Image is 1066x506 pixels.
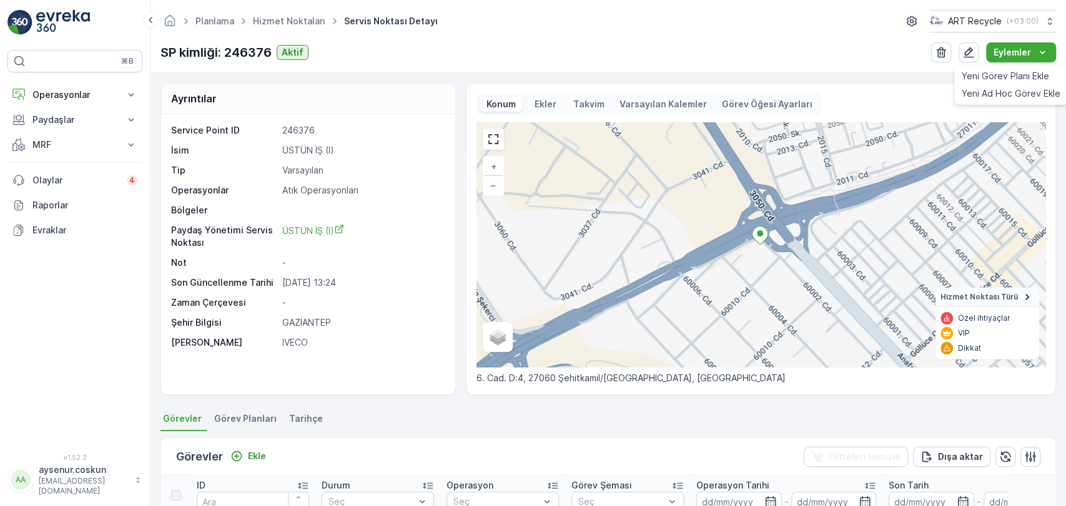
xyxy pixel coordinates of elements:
button: Paydaşlar [7,107,142,132]
span: + [491,161,496,172]
button: Operasyonlar [7,82,142,107]
p: aysenur.coskun [39,464,129,476]
p: Olaylar [32,174,119,187]
p: Tip [171,164,277,177]
p: Şehir Bilgisi [171,316,277,329]
p: Konum [485,98,518,110]
p: Takvim [573,98,605,110]
p: Ekler [533,98,558,110]
a: Planlama [195,16,234,26]
a: Layers [484,323,511,351]
span: Görevler [163,412,202,425]
p: - [282,256,442,269]
a: Hizmet Noktaları [253,16,325,26]
p: Ayrıntılar [171,91,217,106]
button: Eylemler [986,42,1056,62]
p: Durum [322,479,350,492]
p: Filtreleri temizle [829,450,901,463]
img: logo_light-DOdMpM7g.png [36,10,90,35]
img: logo [7,10,32,35]
p: Ekle [248,450,266,462]
p: MRF [32,139,117,151]
p: SP kimliği: 246376 [160,43,272,62]
p: [PERSON_NAME] [171,336,277,349]
p: - [282,296,442,309]
p: Service Point ID [171,124,277,137]
p: ⌘B [121,56,134,66]
p: Evraklar [32,224,137,236]
p: Özel ihtiyaçlar [958,313,1010,323]
p: Dikkat [958,343,981,353]
p: VIP [958,328,970,338]
p: Atık Operasyonları [282,184,442,197]
p: Zaman Çerçevesi [171,296,277,309]
p: Operasyon Tarihi [696,479,769,492]
button: AAaysenur.coskun[EMAIL_ADDRESS][DOMAIN_NAME] [7,464,142,496]
p: Görevler [176,448,223,465]
p: 6. Cad. D:4, 27060 Şehitkamil/[GEOGRAPHIC_DATA], [GEOGRAPHIC_DATA] [476,372,1045,384]
img: image_23.png [929,14,943,28]
p: Operasyonlar [32,89,117,101]
button: Filtreleri temizle [804,447,908,467]
p: ÜSTÜN İŞ (I) [282,144,442,157]
a: Olaylar4 [7,168,142,193]
a: Yakınlaştır [484,157,503,176]
p: Varsayılan [282,164,442,177]
span: v 1.52.2 [7,454,142,461]
p: GAZİANTEP [282,316,442,329]
p: Paydaşlar [32,114,117,126]
a: Yeni Görev Planı Ekle [957,67,1065,85]
p: Son Güncellenme Tarihi [171,276,277,289]
span: − [490,180,496,190]
p: ( +03:00 ) [1007,16,1039,26]
p: Aktif [282,46,304,59]
p: Bölgeler [171,204,277,217]
button: Dışa aktar [913,447,990,467]
button: Ekle [225,449,271,464]
p: İsim [171,144,277,157]
img: Google [480,351,521,367]
button: ART Recycle(+03:00) [929,10,1056,32]
a: View Fullscreen [484,130,503,148]
p: Son Tarih [889,479,929,492]
span: Görev Planları [214,412,277,425]
p: 246376 [282,124,442,137]
p: Raporlar [32,199,137,212]
p: Not [171,256,277,269]
p: Varsayılan Kalemler [619,98,707,110]
a: Ana Sayfa [163,19,177,29]
p: Görev Öğesi Ayarları [722,98,812,110]
a: Raporlar [7,193,142,218]
span: Yeni Ad Hoc Görev Ekle [962,87,1060,100]
p: Operasyon [447,479,493,492]
span: Hizmet Noktası Türü [940,292,1018,302]
p: ID [197,479,205,492]
summary: Hizmet Noktası Türü [935,288,1039,307]
span: ÜSTÜN İŞ (I) [282,225,344,236]
p: Dışa aktar [938,450,983,463]
div: AA [11,470,31,490]
p: Görev Şeması [571,479,632,492]
p: Eylemler [994,46,1031,59]
p: [DATE] 13:24 [282,276,442,289]
a: ÜSTÜN İŞ (I) [282,224,442,249]
span: Servis Noktası Detayı [342,15,440,27]
p: ART Recycle [948,15,1002,27]
a: Yeni Ad Hoc Görev Ekle [957,85,1065,102]
a: Evraklar [7,218,142,243]
p: Paydaş Yönetimi Servis Noktası [171,224,277,249]
p: [EMAIL_ADDRESS][DOMAIN_NAME] [39,476,129,496]
a: Bu bölgeyi Google Haritalar'da açın (yeni pencerede açılır) [480,351,521,367]
p: 4 [129,175,135,185]
p: IVECO [282,336,442,349]
p: Operasyonlar [171,184,277,197]
button: Aktif [277,45,308,60]
button: MRF [7,132,142,157]
a: Uzaklaştır [484,176,503,195]
span: Yeni Görev Planı Ekle [962,70,1049,82]
span: Tarihçe [289,412,323,425]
